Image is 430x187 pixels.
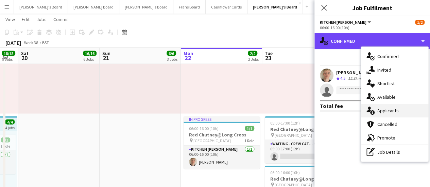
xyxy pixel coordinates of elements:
button: [PERSON_NAME]'s Board [247,0,303,14]
div: BST [42,40,49,45]
span: View [5,16,15,22]
span: 6/6 [167,51,176,56]
span: Confirmed [377,53,399,59]
span: Jobs [36,16,47,22]
button: [PERSON_NAME]'s Board [14,0,68,14]
span: 06:00-16:00 (10h) [189,126,219,131]
div: Confirmed [314,33,430,49]
span: Comms [53,16,69,22]
span: Available [377,94,396,100]
span: 4/4 [5,119,15,125]
div: 2 Jobs [248,57,259,62]
span: Invited [377,67,391,73]
span: 1/1 [1,137,10,143]
button: Frans Board [173,0,206,14]
span: Cancelled [377,121,397,127]
app-card-role: Waiting - Crew Catering5I2A0/105:00-17:00 (12h) [265,140,341,163]
div: [PERSON_NAME] [336,70,381,76]
span: 1 Role [0,144,10,149]
span: 22 [183,54,193,62]
span: [GEOGRAPHIC_DATA] [275,133,312,138]
span: 1/1 [245,126,254,131]
button: [PERSON_NAME] Board [68,0,119,14]
span: Tue [265,50,273,56]
h3: Red Chutney@Long Cross [265,126,341,132]
div: 4 jobs [5,125,15,130]
span: 1 Role [244,138,254,143]
span: 16/16 [83,51,97,56]
span: 2/2 [248,51,257,56]
span: 23 [264,54,273,62]
div: 3 Jobs [167,57,177,62]
app-job-card: 05:00-17:00 (12h)0/1Red Chutney@Long Cross [GEOGRAPHIC_DATA]1 RoleWaiting - Crew Catering5I2A0/10... [265,116,341,163]
div: [DATE] [5,39,21,46]
div: Job Details [361,145,428,159]
span: Week 38 [22,40,39,45]
button: [PERSON_NAME]'s Board [119,0,173,14]
span: 18/18 [2,51,15,56]
span: Sat [21,50,29,56]
span: [GEOGRAPHIC_DATA] [193,138,231,143]
app-job-card: In progress06:00-16:00 (10h)1/1Red Chutney@Long Cross [GEOGRAPHIC_DATA]1 RoleKitchen [PERSON_NAME... [184,116,260,169]
span: Mon [184,50,193,56]
span: Kitchen Porter [320,20,366,25]
a: Comms [51,15,71,24]
div: In progress [184,116,260,122]
button: Kitchen [PERSON_NAME] [320,20,372,25]
span: 1/2 [415,20,425,25]
span: Shortlist [377,80,395,87]
div: 06:00-16:00 (10h) [320,25,425,30]
span: 20 [20,54,29,62]
span: Promote [377,135,395,141]
h3: Red Chutney@Long Cross [184,132,260,138]
div: 6 Jobs [83,57,96,62]
div: 9 Jobs [2,57,15,62]
div: Total fee [320,102,343,109]
span: Sun [102,50,110,56]
a: View [3,15,18,24]
button: Cauliflower Cards [206,0,247,14]
app-card-role: Kitchen [PERSON_NAME]1/106:00-16:00 (10h)[PERSON_NAME] [184,146,260,169]
div: 15.3km [347,76,362,81]
h3: Red Chutney@Long Cross [265,176,341,182]
a: Jobs [34,15,49,24]
span: Edit [22,16,30,22]
h3: Job Fulfilment [314,3,430,12]
span: Applicants [377,108,399,114]
span: 4.5 [340,76,345,81]
span: 05:00-17:00 (12h) [270,120,300,126]
span: 06:00-16:00 (10h) [270,170,300,175]
span: 21 [101,54,110,62]
a: Edit [19,15,32,24]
